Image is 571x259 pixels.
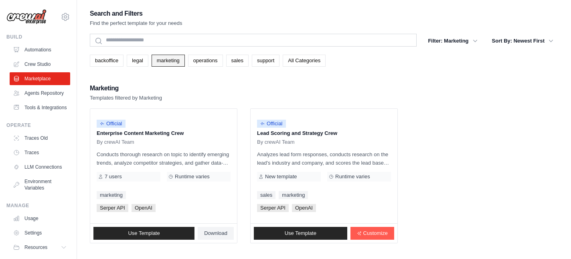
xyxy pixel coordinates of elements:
[97,204,128,212] span: Serper API
[152,55,185,67] a: marketing
[257,129,391,137] p: Lead Scoring and Strategy Crew
[97,150,231,167] p: Conducts thorough research on topic to identify emerging trends, analyze competitor strategies, a...
[132,204,156,212] span: OpenAI
[10,161,70,173] a: LLM Connections
[423,34,482,48] button: Filter: Marketing
[204,230,227,237] span: Download
[97,191,126,199] a: marketing
[279,191,308,199] a: marketing
[257,204,289,212] span: Serper API
[97,120,126,128] span: Official
[6,202,70,209] div: Manage
[90,8,182,19] h2: Search and Filters
[10,226,70,239] a: Settings
[10,212,70,225] a: Usage
[188,55,223,67] a: operations
[10,43,70,56] a: Automations
[292,204,316,212] span: OpenAI
[257,150,391,167] p: Analyzes lead form responses, conducts research on the lead's industry and company, and scores th...
[335,173,370,180] span: Runtime varies
[97,139,134,145] span: By crewAI Team
[363,230,388,237] span: Customize
[10,101,70,114] a: Tools & Integrations
[10,58,70,71] a: Crew Studio
[10,241,70,254] button: Resources
[93,227,194,240] a: Use Template
[10,87,70,100] a: Agents Repository
[10,146,70,159] a: Traces
[265,173,297,180] span: New template
[105,173,122,180] span: 7 users
[257,191,275,199] a: sales
[487,34,558,48] button: Sort By: Newest First
[175,173,210,180] span: Runtime varies
[127,55,148,67] a: legal
[128,230,160,237] span: Use Template
[90,83,162,94] h2: Marketing
[90,94,162,102] p: Templates filtered by Marketing
[6,9,47,24] img: Logo
[97,129,231,137] p: Enterprise Content Marketing Crew
[198,227,234,240] a: Download
[24,244,47,251] span: Resources
[6,122,70,128] div: Operate
[226,55,249,67] a: sales
[257,139,295,145] span: By crewAI Team
[252,55,279,67] a: support
[254,227,347,240] a: Use Template
[257,120,286,128] span: Official
[6,34,70,40] div: Build
[90,19,182,27] p: Find the perfect template for your needs
[283,55,326,67] a: All Categories
[10,72,70,85] a: Marketplace
[90,55,124,67] a: backoffice
[350,227,394,240] a: Customize
[10,175,70,194] a: Environment Variables
[10,132,70,145] a: Traces Old
[285,230,316,237] span: Use Template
